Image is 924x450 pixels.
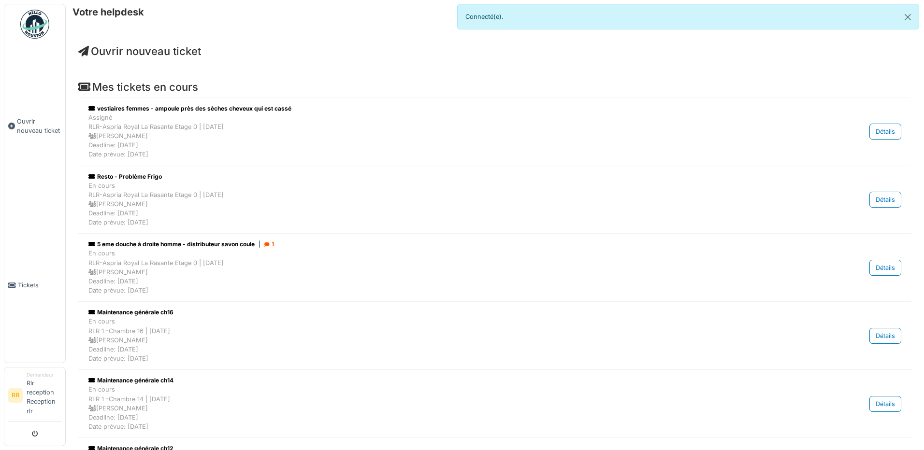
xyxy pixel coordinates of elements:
li: RR [8,388,23,403]
div: Maintenance générale ch16 [88,308,783,317]
div: Resto - Problème Frigo [88,172,783,181]
li: Rlr reception Reception rlr [27,371,61,420]
div: 5 eme douche à droite homme - distributeur savon coule [88,240,783,249]
div: Assigné RLR-Aspria Royal La Rasante Etage 0 | [DATE] [PERSON_NAME] Deadline: [DATE] Date prévue: ... [88,113,783,159]
a: 5 eme douche à droite homme - distributeur savon coule| 1 En coursRLR-Aspria Royal La Rasante Eta... [86,238,904,297]
div: En cours RLR-Aspria Royal La Rasante Etage 0 | [DATE] [PERSON_NAME] Deadline: [DATE] Date prévue:... [88,249,783,295]
a: Resto - Problème Frigo En coursRLR-Aspria Royal La Rasante Etage 0 | [DATE] [PERSON_NAME]Deadline... [86,170,904,230]
div: Demandeur [27,371,61,379]
button: Close [897,4,919,30]
div: Connecté(e). [457,4,919,29]
h6: Votre helpdesk [72,6,144,18]
div: Détails [869,396,901,412]
a: RR DemandeurRlr reception Reception rlr [8,371,61,422]
div: Détails [869,328,901,344]
div: En cours RLR 1 -Chambre 14 | [DATE] [PERSON_NAME] Deadline: [DATE] Date prévue: [DATE] [88,385,783,431]
div: En cours RLR 1 -Chambre 16 | [DATE] [PERSON_NAME] Deadline: [DATE] Date prévue: [DATE] [88,317,783,363]
div: vestiaires femmes - ampoule près des sèches cheveux qui est cassé [88,104,783,113]
a: Ouvrir nouveau ticket [4,44,65,208]
div: Détails [869,124,901,140]
div: 1 [264,240,274,249]
span: | [259,240,260,249]
div: En cours RLR-Aspria Royal La Rasante Etage 0 | [DATE] [PERSON_NAME] Deadline: [DATE] Date prévue:... [88,181,783,227]
a: Maintenance générale ch14 En coursRLR 1 -Chambre 14 | [DATE] [PERSON_NAME]Deadline: [DATE]Date pr... [86,374,904,434]
div: Détails [869,260,901,276]
span: Tickets [18,281,61,290]
a: Ouvrir nouveau ticket [78,45,201,57]
span: Ouvrir nouveau ticket [17,117,61,135]
a: Tickets [4,208,65,362]
div: Détails [869,192,901,208]
div: Maintenance générale ch14 [88,376,783,385]
h4: Mes tickets en cours [78,81,911,93]
a: vestiaires femmes - ampoule près des sèches cheveux qui est cassé AssignéRLR-Aspria Royal La Rasa... [86,102,904,162]
img: Badge_color-CXgf-gQk.svg [20,10,49,39]
a: Maintenance générale ch16 En coursRLR 1 -Chambre 16 | [DATE] [PERSON_NAME]Deadline: [DATE]Date pr... [86,306,904,366]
